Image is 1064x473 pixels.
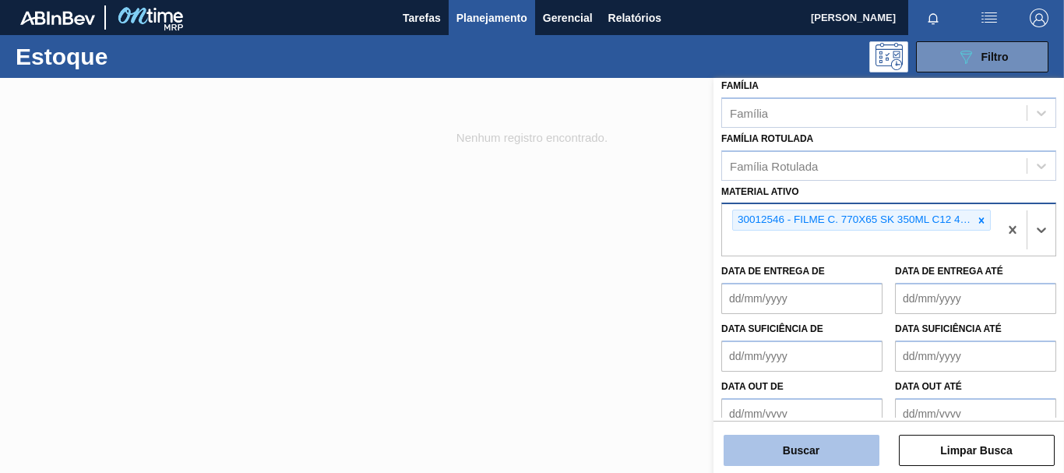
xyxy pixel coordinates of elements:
[895,341,1056,372] input: dd/mm/yyyy
[895,398,1056,429] input: dd/mm/yyyy
[721,133,813,144] label: Família Rotulada
[721,341,883,372] input: dd/mm/yyyy
[730,159,818,172] div: Família Rotulada
[721,186,799,197] label: Material ativo
[721,398,883,429] input: dd/mm/yyyy
[20,11,95,25] img: TNhmsLtSVTkK8tSr43FrP2fwEKptu5GPRR3wAAAABJRU5ErkJggg==
[895,266,1003,277] label: Data de Entrega até
[456,9,527,27] span: Planejamento
[403,9,441,27] span: Tarefas
[721,266,825,277] label: Data de Entrega de
[980,9,999,27] img: userActions
[16,48,234,65] h1: Estoque
[721,381,784,392] label: Data out de
[908,7,958,29] button: Notificações
[895,283,1056,314] input: dd/mm/yyyy
[730,106,768,119] div: Família
[543,9,593,27] span: Gerencial
[895,381,962,392] label: Data out até
[608,9,661,27] span: Relatórios
[721,283,883,314] input: dd/mm/yyyy
[895,323,1002,334] label: Data suficiência até
[1030,9,1048,27] img: Logout
[981,51,1009,63] span: Filtro
[721,323,823,334] label: Data suficiência de
[733,210,973,230] div: 30012546 - FILME C. 770X65 SK 350ML C12 429
[869,41,908,72] div: Pogramando: nenhum usuário selecionado
[721,80,759,91] label: Família
[916,41,1048,72] button: Filtro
